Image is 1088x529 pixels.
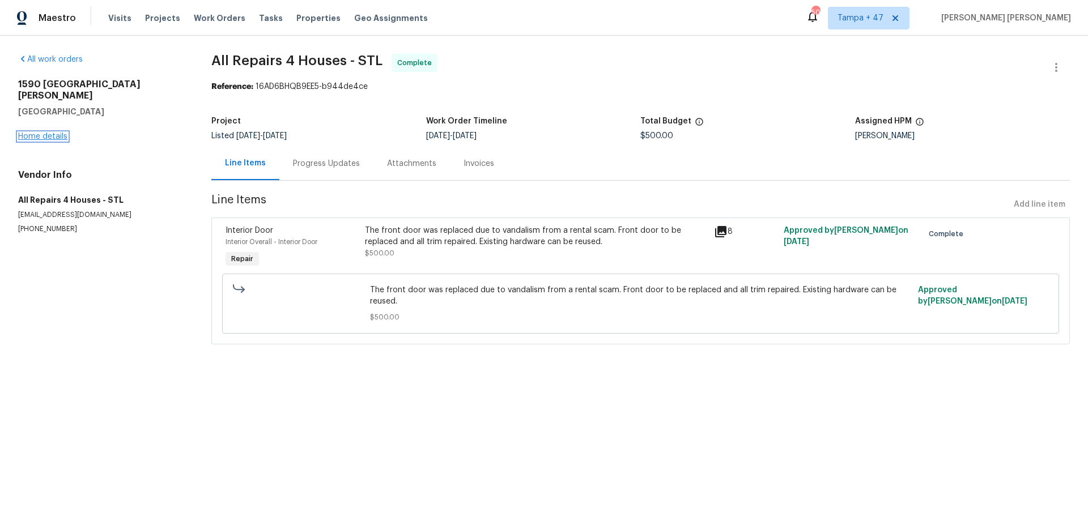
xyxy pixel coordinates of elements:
h5: Work Order Timeline [426,117,507,125]
span: Approved by [PERSON_NAME] on [918,286,1027,305]
span: Listed [211,132,287,140]
span: [PERSON_NAME] [PERSON_NAME] [937,12,1071,24]
span: [DATE] [236,132,260,140]
span: The total cost of line items that have been proposed by Opendoor. This sum includes line items th... [695,117,704,132]
span: [DATE] [426,132,450,140]
span: $500.00 [365,250,394,257]
h5: All Repairs 4 Houses - STL [18,194,184,206]
div: 8 [714,225,777,238]
span: Visits [108,12,131,24]
span: [DATE] [263,132,287,140]
span: $500.00 [370,312,911,323]
span: Maestro [39,12,76,24]
span: The hpm assigned to this work order. [915,117,924,132]
div: The front door was replaced due to vandalism from a rental scam. Front door to be replaced and al... [365,225,707,248]
h2: 1590 [GEOGRAPHIC_DATA][PERSON_NAME] [18,79,184,101]
span: Repair [227,253,258,264]
span: Geo Assignments [354,12,428,24]
a: All work orders [18,56,83,63]
span: Approved by [PERSON_NAME] on [784,227,908,246]
a: Home details [18,133,67,140]
span: The front door was replaced due to vandalism from a rental scam. Front door to be replaced and al... [370,284,911,307]
b: Reference: [211,83,253,91]
span: - [236,132,287,140]
span: [DATE] [784,238,809,246]
span: All Repairs 4 Houses - STL [211,54,382,67]
span: Tasks [259,14,283,22]
span: Projects [145,12,180,24]
span: $500.00 [640,132,673,140]
span: Properties [296,12,341,24]
span: Interior Overall - Interior Door [226,238,317,245]
h5: Total Budget [640,117,691,125]
span: [DATE] [453,132,477,140]
div: 16AD6BHQB9EE5-b944de4ce [211,81,1070,92]
span: - [426,132,477,140]
div: Invoices [464,158,494,169]
p: [EMAIL_ADDRESS][DOMAIN_NAME] [18,210,184,220]
div: Attachments [387,158,436,169]
h5: Project [211,117,241,125]
span: Complete [397,57,436,69]
h4: Vendor Info [18,169,184,181]
div: 501 [811,7,819,18]
div: Progress Updates [293,158,360,169]
span: Tampa + 47 [838,12,883,24]
span: Line Items [211,194,1009,215]
span: Work Orders [194,12,245,24]
span: [DATE] [1002,297,1027,305]
h5: [GEOGRAPHIC_DATA] [18,106,184,117]
h5: Assigned HPM [855,117,912,125]
div: Line Items [225,157,266,169]
div: [PERSON_NAME] [855,132,1070,140]
span: Complete [929,228,968,240]
span: Interior Door [226,227,273,234]
p: [PHONE_NUMBER] [18,224,184,234]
